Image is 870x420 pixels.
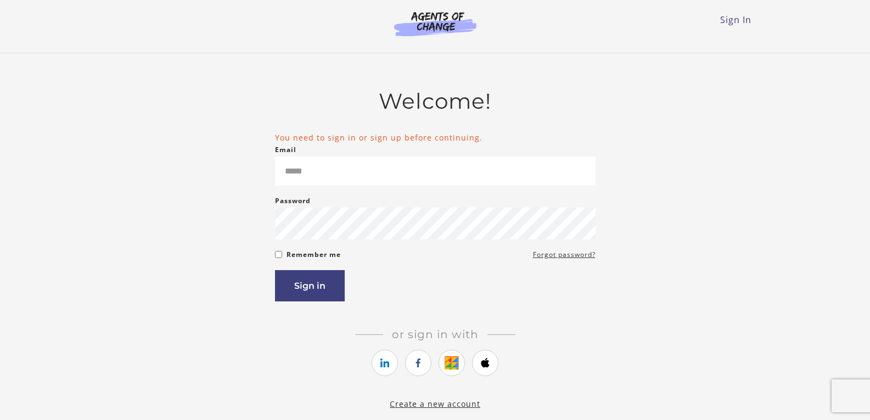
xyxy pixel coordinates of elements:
[405,350,431,376] a: https://courses.thinkific.com/users/auth/facebook?ss%5Breferral%5D=&ss%5Buser_return_to%5D=%2Fcou...
[275,194,311,208] label: Password
[275,143,296,156] label: Email
[472,350,498,376] a: https://courses.thinkific.com/users/auth/apple?ss%5Breferral%5D=&ss%5Buser_return_to%5D=%2Fcourse...
[720,14,751,26] a: Sign In
[383,11,488,36] img: Agents of Change Logo
[275,270,345,301] button: Sign in
[439,350,465,376] a: https://courses.thinkific.com/users/auth/google?ss%5Breferral%5D=&ss%5Buser_return_to%5D=%2Fcours...
[275,132,596,143] li: You need to sign in or sign up before continuing.
[383,328,487,341] span: Or sign in with
[372,350,398,376] a: https://courses.thinkific.com/users/auth/linkedin?ss%5Breferral%5D=&ss%5Buser_return_to%5D=%2Fcou...
[533,248,596,261] a: Forgot password?
[287,248,341,261] label: Remember me
[275,88,596,114] h2: Welcome!
[390,399,480,409] a: Create a new account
